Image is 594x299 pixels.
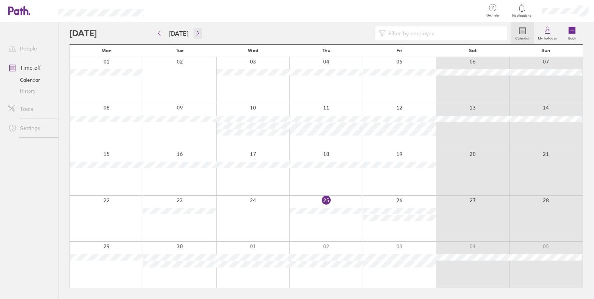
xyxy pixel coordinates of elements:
label: My holidays [534,34,561,41]
a: Tools [3,102,58,116]
button: [DATE] [164,28,194,39]
a: History [3,85,58,96]
label: Book [564,34,580,41]
a: Notifications [511,3,533,18]
a: People [3,42,58,55]
span: Notifications [511,14,533,18]
span: Fri [396,48,403,53]
a: Book [561,22,583,44]
span: Mon [101,48,112,53]
span: Wed [248,48,258,53]
a: Time off [3,61,58,74]
a: Calendar [511,22,534,44]
span: Thu [322,48,330,53]
span: Sat [469,48,476,53]
input: Filter by employee [386,27,503,40]
span: Sun [541,48,550,53]
a: Calendar [3,74,58,85]
a: Settings [3,121,58,135]
span: Get help [482,13,504,18]
a: My holidays [534,22,561,44]
span: Tue [176,48,184,53]
label: Calendar [511,34,534,41]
